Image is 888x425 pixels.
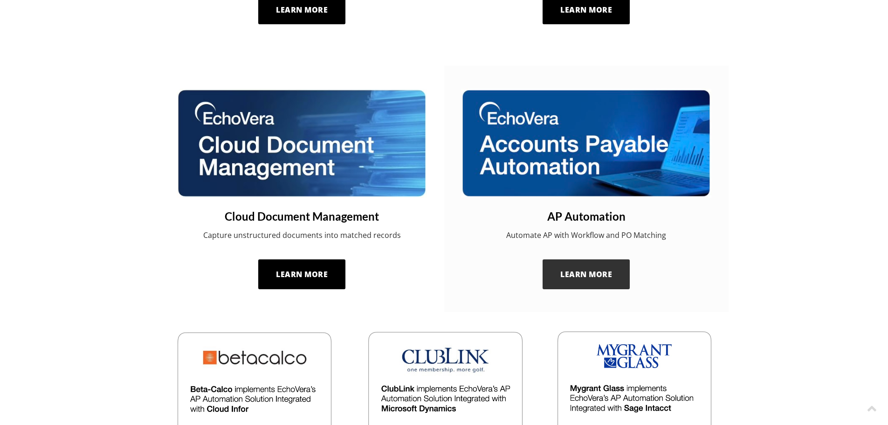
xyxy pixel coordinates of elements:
img: accounts payable automation [461,89,711,198]
span: Learn More [560,269,612,279]
p: Automate AP with Workflow and PO Matching [461,230,711,241]
span: Learn More [560,5,612,15]
a: Learn More [543,259,630,289]
span: Learn More [276,269,328,279]
a: Learn More [258,259,346,289]
span: Learn More [276,5,328,15]
p: Capture unstructured documents into matched records [177,230,427,241]
img: cloud document management [177,89,427,198]
a: AP Automation [461,209,711,224]
a: Cloud Document Management [177,209,427,224]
